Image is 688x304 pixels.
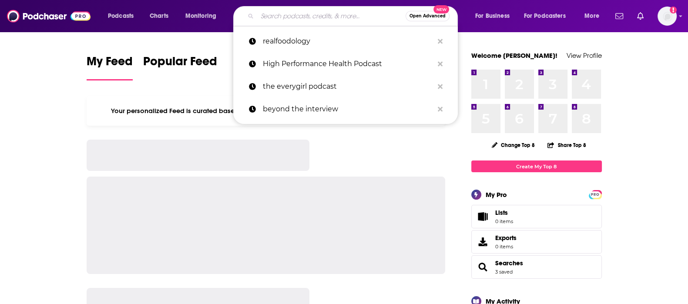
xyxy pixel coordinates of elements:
[242,6,466,26] div: Search podcasts, credits, & more...
[179,9,228,23] button: open menu
[590,191,601,198] span: PRO
[670,7,677,13] svg: Add a profile image
[150,10,168,22] span: Charts
[524,10,566,22] span: For Podcasters
[487,140,540,150] button: Change Top 8
[518,9,578,23] button: open menu
[143,54,217,80] a: Popular Feed
[567,51,602,60] a: View Profile
[495,259,523,267] a: Searches
[634,9,647,23] a: Show notifications dropdown
[263,30,433,53] p: realfoodology
[263,75,433,98] p: the everygirl podcast
[471,230,602,254] a: Exports
[233,75,458,98] a: the everygirl podcast
[471,51,557,60] a: Welcome [PERSON_NAME]!
[474,210,492,223] span: Lists
[108,10,134,22] span: Podcasts
[233,98,458,120] a: beyond the interview
[495,209,513,217] span: Lists
[474,261,492,273] a: Searches
[658,7,677,26] span: Logged in as nicole.koremenos
[658,7,677,26] img: User Profile
[233,53,458,75] a: High Performance Health Podcast
[578,9,610,23] button: open menu
[590,191,601,197] a: PRO
[257,9,406,23] input: Search podcasts, credits, & more...
[547,137,586,154] button: Share Top 8
[495,209,508,217] span: Lists
[144,9,174,23] a: Charts
[87,54,133,80] a: My Feed
[469,9,520,23] button: open menu
[409,14,446,18] span: Open Advanced
[406,11,450,21] button: Open AdvancedNew
[584,10,599,22] span: More
[495,234,517,242] span: Exports
[495,218,513,224] span: 0 items
[495,269,513,275] a: 3 saved
[7,8,91,24] img: Podchaser - Follow, Share and Rate Podcasts
[471,205,602,228] a: Lists
[475,10,510,22] span: For Business
[143,54,217,74] span: Popular Feed
[474,236,492,248] span: Exports
[486,190,507,199] div: My Pro
[495,244,517,250] span: 0 items
[263,98,433,120] p: beyond the interview
[87,54,133,74] span: My Feed
[233,30,458,53] a: realfoodology
[612,9,627,23] a: Show notifications dropdown
[102,9,145,23] button: open menu
[471,160,602,172] a: Create My Top 8
[471,255,602,279] span: Searches
[87,96,446,126] div: Your personalized Feed is curated based on the Podcasts, Creators, Users, and Lists that you Follow.
[263,53,433,75] p: High Performance Health Podcast
[185,10,216,22] span: Monitoring
[433,5,449,13] span: New
[658,7,677,26] button: Show profile menu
